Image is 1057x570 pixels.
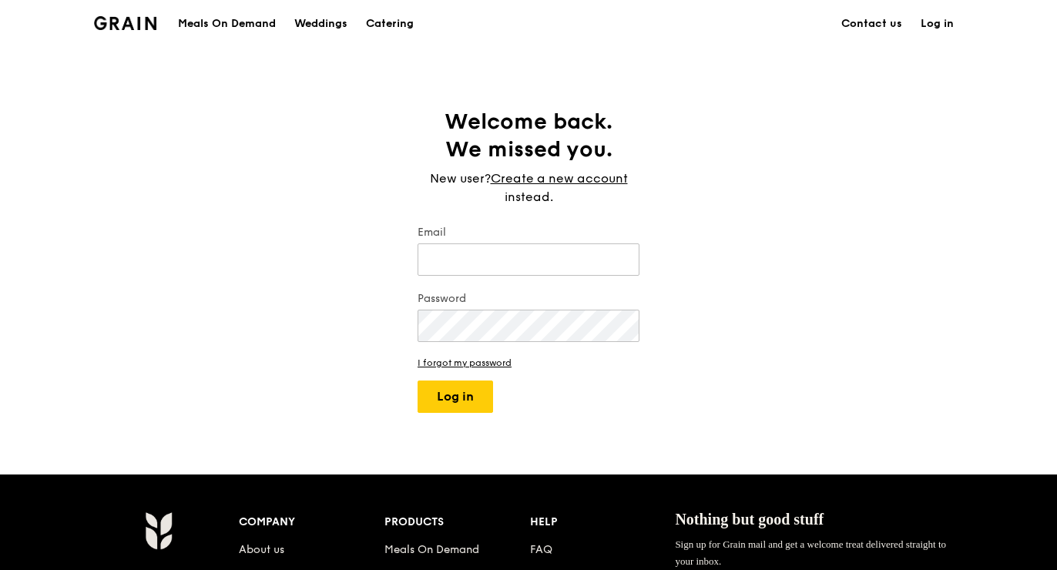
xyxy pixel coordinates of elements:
[675,511,824,528] span: Nothing but good stuff
[430,171,491,186] span: New user?
[418,108,639,163] h1: Welcome back. We missed you.
[675,538,946,567] span: Sign up for Grain mail and get a welcome treat delivered straight to your inbox.
[94,16,156,30] img: Grain
[239,511,384,533] div: Company
[832,1,911,47] a: Contact us
[418,291,639,307] label: Password
[178,1,276,47] div: Meals On Demand
[366,1,414,47] div: Catering
[384,511,530,533] div: Products
[357,1,423,47] a: Catering
[911,1,963,47] a: Log in
[294,1,347,47] div: Weddings
[418,381,493,413] button: Log in
[418,225,639,240] label: Email
[239,543,284,556] a: About us
[505,189,553,204] span: instead.
[418,357,639,368] a: I forgot my password
[145,511,172,550] img: Grain
[530,511,676,533] div: Help
[384,543,479,556] a: Meals On Demand
[491,169,628,188] a: Create a new account
[530,543,552,556] a: FAQ
[285,1,357,47] a: Weddings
